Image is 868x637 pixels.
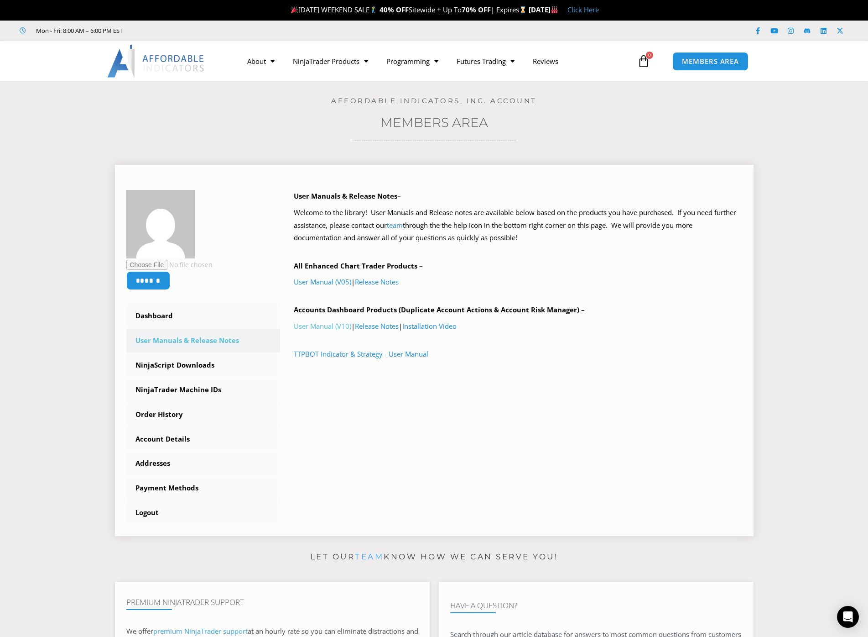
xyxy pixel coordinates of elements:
a: Installation Video [402,321,457,331]
a: NinjaScript Downloads [126,353,281,377]
p: Let our know how we can serve you! [115,550,754,564]
a: About [238,51,284,72]
strong: 40% OFF [379,5,409,14]
a: Account Details [126,427,281,451]
a: Logout [126,501,281,525]
div: Open Intercom Messenger [837,606,859,628]
span: [DATE] WEEKEND SALE Sitewide + Up To | Expires [289,5,528,14]
a: Reviews [524,51,567,72]
a: TTPBOT Indicator & Strategy - User Manual [294,349,428,358]
a: Release Notes [355,277,399,286]
h4: Premium NinjaTrader Support [126,598,418,607]
nav: Account pages [126,304,281,525]
b: User Manuals & Release Notes– [294,191,401,200]
iframe: Customer reviews powered by Trustpilot [135,26,272,35]
a: User Manual (V10) [294,321,351,331]
a: Click Here [567,5,599,14]
span: 0 [646,52,653,59]
p: Welcome to the library! User Manuals and Release notes are available below based on the products ... [294,206,742,245]
img: 🏌️‍♂️ [370,6,377,13]
span: Mon - Fri: 8:00 AM – 6:00 PM EST [34,25,123,36]
a: team [355,552,384,561]
a: Futures Trading [447,51,524,72]
img: LogoAI | Affordable Indicators – NinjaTrader [107,45,205,78]
a: Release Notes [355,321,399,331]
p: | | [294,320,742,333]
span: We offer [126,626,153,636]
a: Payment Methods [126,476,281,500]
img: 🎉 [291,6,298,13]
a: 0 [624,48,664,74]
a: Dashboard [126,304,281,328]
a: team [387,221,403,230]
b: Accounts Dashboard Products (Duplicate Account Actions & Account Risk Manager) – [294,305,585,314]
a: Affordable Indicators, Inc. Account [331,96,537,105]
a: MEMBERS AREA [672,52,748,71]
b: All Enhanced Chart Trader Products – [294,261,423,270]
a: User Manuals & Release Notes [126,329,281,353]
a: NinjaTrader Machine IDs [126,378,281,402]
p: | [294,276,742,289]
a: Members Area [380,115,488,130]
a: User Manual (V05) [294,277,351,286]
h4: Have A Question? [450,601,742,610]
img: 7cb8a4423ac750571c1dc65f8d8a4aa01efd31948948962f58a5d80f4a3f0aa1 [126,190,195,258]
a: Order History [126,403,281,426]
a: Addresses [126,452,281,475]
nav: Menu [238,51,635,72]
img: 🏭 [551,6,558,13]
a: NinjaTrader Products [284,51,377,72]
img: ⌛ [520,6,526,13]
a: premium NinjaTrader support [153,626,248,636]
strong: [DATE] [529,5,558,14]
a: Programming [377,51,447,72]
strong: 70% OFF [462,5,491,14]
span: MEMBERS AREA [682,58,739,65]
